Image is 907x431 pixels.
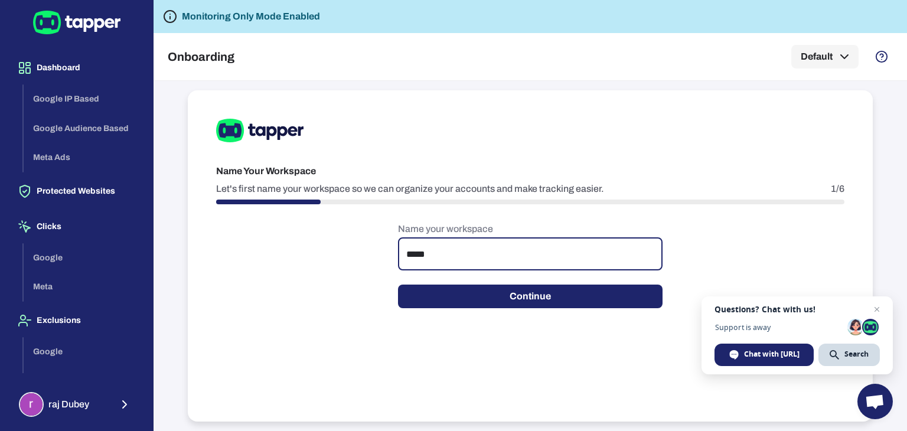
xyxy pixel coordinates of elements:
button: raj Dubeyraj Dubey [9,387,143,422]
p: Let's first name your workspace so we can organize your accounts and make tracking easier. [216,183,604,195]
a: Exclusions [9,315,143,325]
a: Open chat [857,384,893,419]
button: Clicks [9,210,143,243]
button: Protected Websites [9,175,143,208]
h6: Name Your Workspace [216,164,844,178]
button: Continue [398,285,663,308]
span: Support is away [714,323,843,332]
span: Search [844,349,869,360]
h5: Onboarding [168,50,234,64]
a: Dashboard [9,62,143,72]
button: Exclusions [9,304,143,337]
p: 1/6 [831,183,844,195]
a: Protected Websites [9,185,143,195]
span: Chat with [URL] [714,344,814,366]
a: Clicks [9,221,143,231]
svg: Tapper is not blocking any fraudulent activity for this domain [163,9,177,24]
span: Questions? Chat with us! [714,305,880,314]
img: raj Dubey [20,393,43,416]
button: Default [791,45,859,68]
span: Search [818,344,880,366]
span: raj Dubey [48,399,89,410]
h6: Monitoring Only Mode Enabled [182,9,320,24]
button: Dashboard [9,51,143,84]
span: Chat with [URL] [744,349,800,360]
p: Name your workspace [398,223,663,235]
